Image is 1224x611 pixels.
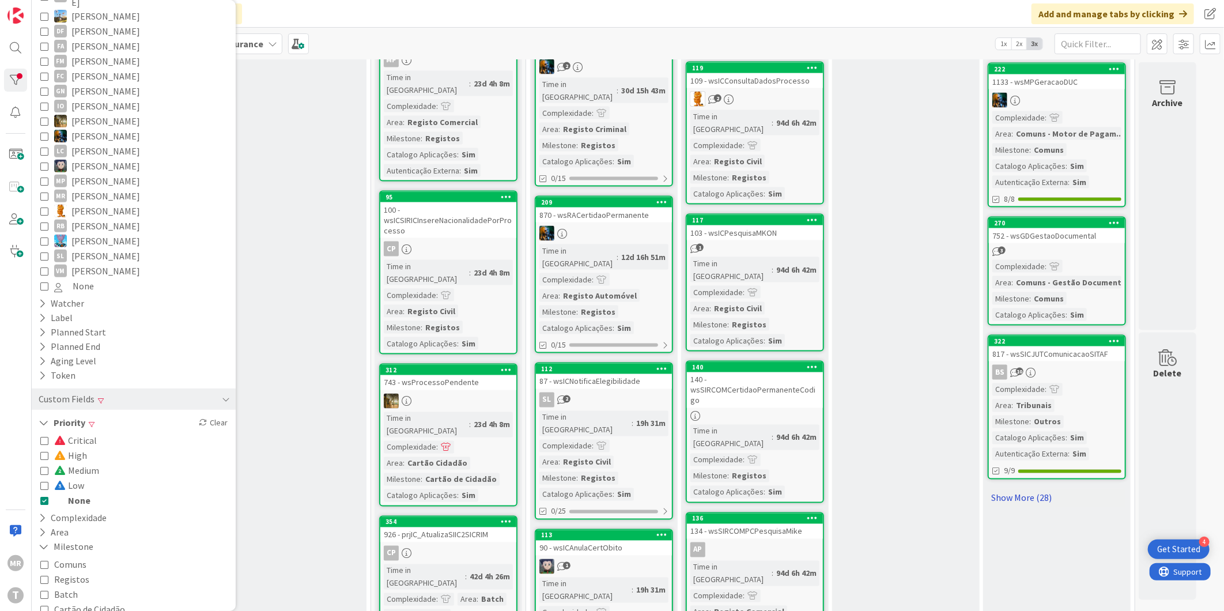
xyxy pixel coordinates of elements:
div: Complexidade [384,100,436,112]
a: 119109 - wsICConsultaDadosProcessoRLTime in [GEOGRAPHIC_DATA]:94d 6h 42mComplexidade:Area:Registo... [686,62,824,205]
span: : [1066,432,1067,444]
div: Registos [578,139,618,152]
span: : [1066,160,1067,172]
button: High [40,448,87,463]
a: MPTime in [GEOGRAPHIC_DATA]:23d 4h 8mComplexidade:Area:Registo ComercialMilestone:RegistosCatalog... [379,12,517,182]
div: 95 [386,193,516,201]
div: Catalogo Aplicações [690,187,764,200]
div: VM [54,265,67,277]
span: : [1011,127,1013,140]
span: : [469,77,471,90]
span: : [709,302,711,315]
div: 23d 4h 8m [471,266,513,279]
a: JCTime in [GEOGRAPHIC_DATA]:30d 15h 43mComplexidade:Area:Registo CriminalMilestone:RegistosCatalo... [535,29,673,187]
span: 2 [714,95,721,102]
div: JC [536,59,672,74]
span: : [1068,176,1070,188]
div: CP [380,242,516,257]
img: RL [54,205,67,217]
div: Tribunais [1013,399,1055,412]
div: 11287 - wsICNotificaElegibilidade [536,364,672,389]
div: DF [54,25,67,37]
div: GN [54,85,67,97]
span: [PERSON_NAME] [71,174,140,188]
div: Comuns - Motor de Pagam... [1013,127,1126,140]
span: : [592,107,594,119]
button: VM [PERSON_NAME] [40,263,227,278]
span: : [772,263,773,276]
span: : [727,171,729,184]
div: Catalogo Aplicações [384,148,457,161]
div: Sim [459,337,478,350]
div: 112 [536,364,672,374]
div: Registos [578,305,618,318]
div: Registos [578,472,618,485]
span: : [558,456,560,469]
div: Milestone [992,144,1029,156]
div: Registos [422,321,463,334]
div: JC [989,93,1125,108]
div: Complexidade [690,286,743,299]
div: Sim [1067,432,1087,444]
div: Registos [729,470,769,482]
div: 817 - wsSICJUTComunicacaoSITAF [989,346,1125,361]
span: : [1066,308,1067,321]
span: : [617,251,618,263]
input: Quick Filter... [1055,33,1141,54]
div: 140 [687,362,823,372]
span: : [1045,383,1047,396]
span: 9/9 [1004,465,1015,477]
div: Registo Comercial [405,116,481,129]
div: Complexidade [539,107,592,119]
span: : [436,441,438,454]
div: Time in [GEOGRAPHIC_DATA] [384,260,469,285]
a: 2221133 - wsMPGeracaoDUCJCComplexidade:Area:Comuns - Motor de Pagam...Milestone:ComunsCatalogo Ap... [988,63,1126,208]
div: Sim [765,187,785,200]
span: : [727,470,729,482]
span: [PERSON_NAME] [71,54,140,69]
div: Complexidade [992,260,1045,273]
span: 8/8 [1004,193,1015,205]
span: 2 [563,62,571,70]
span: : [403,116,405,129]
div: Sim [614,155,634,168]
img: Visit kanbanzone.com [7,7,24,24]
button: Priority [37,416,86,430]
div: Complexidade [992,383,1045,396]
span: Medium [54,463,99,478]
span: : [743,286,745,299]
span: [PERSON_NAME] [71,9,140,24]
span: : [1045,111,1047,124]
div: 140 [692,363,823,371]
a: 140140 - wsSIRCOMCertidaoPermanenteCodigoTime in [GEOGRAPHIC_DATA]:94d 6h 42mComplexidade:Milesto... [686,361,824,503]
div: Outros [1031,416,1064,428]
img: JC [54,115,67,127]
span: [PERSON_NAME] [71,39,140,54]
button: GN [PERSON_NAME] [40,84,227,99]
div: 100 - wsICSIRICInsereNacionalidadePorProcesso [380,202,516,238]
div: Sim [1070,176,1089,188]
div: Milestone [992,416,1029,428]
div: JC [536,226,672,241]
div: Catalogo Aplicações [539,155,613,168]
div: Area [992,276,1011,289]
div: Milestone [384,321,421,334]
div: 2221133 - wsMPGeracaoDUC [989,64,1125,89]
div: CP [384,242,399,257]
div: Catalogo Aplicações [539,322,613,334]
span: : [743,454,745,466]
button: JC [PERSON_NAME] [40,129,227,144]
img: DG [54,10,67,22]
div: 222 [989,64,1125,74]
div: RB [54,220,67,232]
div: Area [539,456,558,469]
span: : [576,139,578,152]
div: Registo Civil [711,155,765,168]
button: FM [PERSON_NAME] [40,54,227,69]
span: Critical [54,433,97,448]
button: RB [PERSON_NAME] [40,218,227,233]
div: Registo Criminal [560,123,629,135]
div: Complexidade [690,139,743,152]
button: RL [PERSON_NAME] [40,203,227,218]
div: Area [690,302,709,315]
